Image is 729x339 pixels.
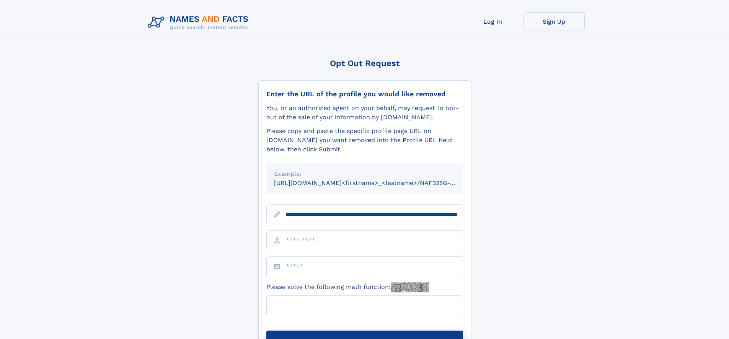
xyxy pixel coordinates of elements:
[524,12,585,31] a: Sign Up
[266,282,429,292] label: Please solve the following math function:
[266,104,463,122] div: You, or an authorized agent on your behalf, may request to opt-out of the sale of your informatio...
[266,127,463,154] div: Please copy and paste the specific profile page URL on [DOMAIN_NAME] you want removed into the Pr...
[266,90,463,98] div: Enter the URL of the profile you would like removed
[462,12,524,31] a: Log In
[274,179,478,187] small: [URL][DOMAIN_NAME]<firstname>_<lastname>/NAF325G-xxxxxxxx
[274,169,455,178] div: Example:
[145,12,255,33] img: Logo Names and Facts
[258,58,471,68] div: Opt Out Request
